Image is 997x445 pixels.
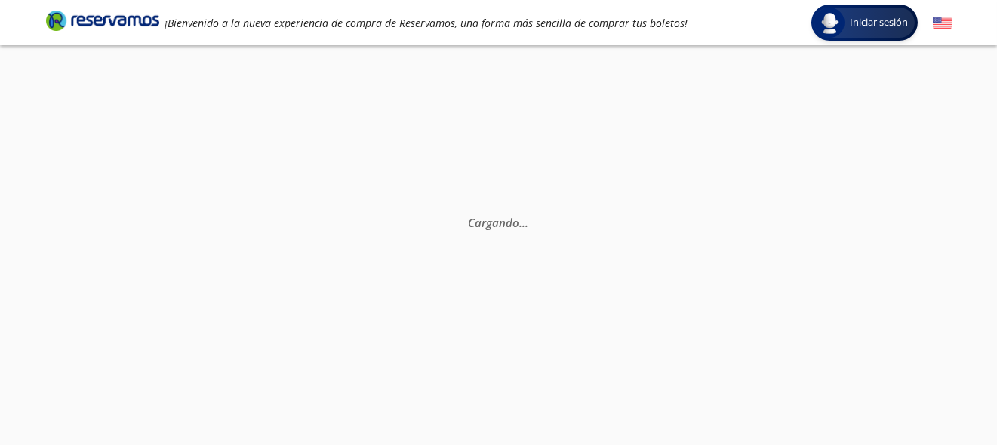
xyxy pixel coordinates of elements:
[525,215,528,230] span: .
[519,215,522,230] span: .
[165,16,688,30] em: ¡Bienvenido a la nueva experiencia de compra de Reservamos, una forma más sencilla de comprar tus...
[522,215,525,230] span: .
[468,215,528,230] em: Cargando
[46,9,159,36] a: Brand Logo
[933,14,952,32] button: English
[46,9,159,32] i: Brand Logo
[845,15,915,30] span: Iniciar sesión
